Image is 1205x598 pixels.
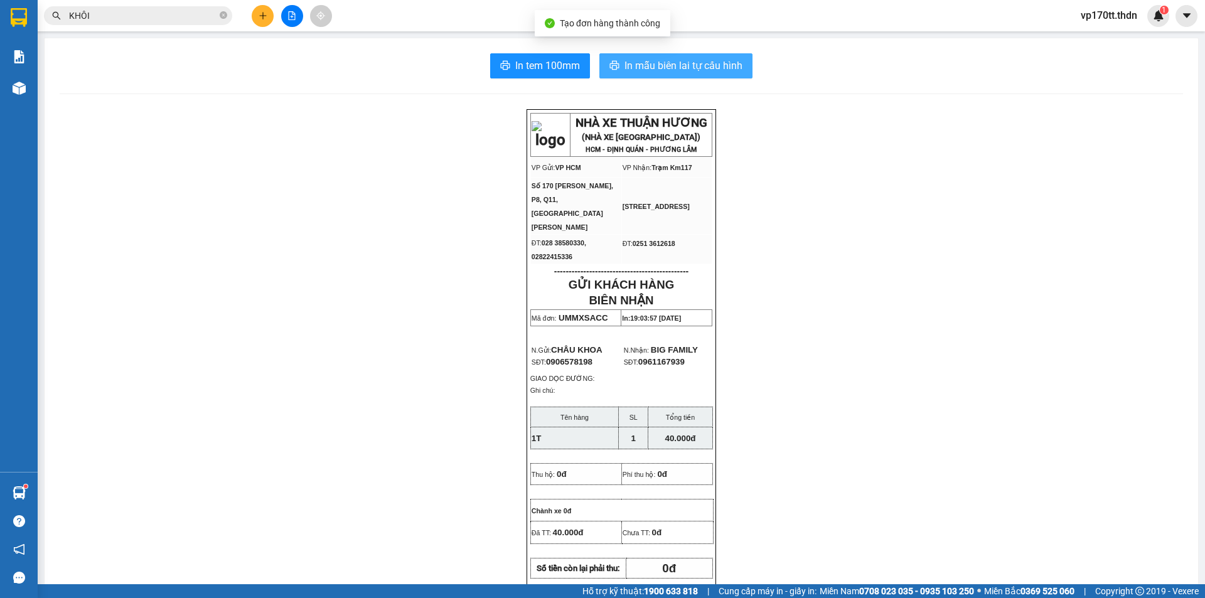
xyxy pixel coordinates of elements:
[599,53,752,78] button: printerIn mẫu biên lai tự cấu hình
[984,584,1074,598] span: Miền Bắc
[532,239,542,247] span: ĐT:
[532,182,613,231] span: Số 170 [PERSON_NAME], P8, Q11, [GEOGRAPHIC_DATA][PERSON_NAME]
[532,529,551,537] span: Đã TT:
[553,528,584,537] span: 40.000đ
[623,240,633,247] span: ĐT:
[623,164,652,171] span: VP Nhận:
[532,164,555,171] span: VP Gửi:
[532,346,602,354] span: N.Gửi:
[644,586,698,596] strong: 1900 633 818
[657,469,667,479] span: 0đ
[623,529,650,537] span: Chưa TT:
[13,515,25,527] span: question-circle
[624,58,742,73] span: In mẫu biên lai tự cấu hình
[532,121,569,149] img: logo
[569,278,674,291] strong: GỬI KHÁCH HÀNG
[546,357,592,366] span: 0906578198
[95,78,163,85] span: [STREET_ADDRESS]
[252,5,274,27] button: plus
[515,58,580,73] span: In tem 100mm
[13,486,26,499] img: warehouse-icon
[532,358,592,366] span: SĐT:
[666,414,695,421] span: Tổng tiền
[530,375,595,382] span: GIAO DỌC ĐƯỜNG:
[624,346,649,354] span: N.Nhận:
[13,50,26,63] img: solution-icon
[13,543,25,555] span: notification
[1153,10,1164,21] img: icon-new-feature
[707,584,709,598] span: |
[609,60,619,72] span: printer
[8,9,40,40] img: logo
[545,18,555,28] span: check-circle
[631,434,635,443] span: 1
[1135,587,1144,595] span: copyright
[69,9,217,23] input: Tìm tên, số ĐT hoặc mã đơn
[633,240,675,247] span: 0251 3612618
[124,51,164,59] span: Trạm Km117
[532,507,571,515] span: Chành xe 0đ
[623,471,656,478] span: Phí thu hộ:
[259,11,267,20] span: plus
[589,294,653,307] strong: BIÊN NHẬN
[662,562,676,575] span: 0đ
[5,67,87,97] span: Số 170 [PERSON_NAME], P8, Q11, [GEOGRAPHIC_DATA][PERSON_NAME]
[557,469,567,479] span: 0đ
[586,146,697,154] strong: HCM - ĐỊNH QUÁN - PHƯƠNG LÂM
[560,18,660,28] span: Tạo đơn hàng thành công
[220,10,227,22] span: close-circle
[310,5,332,27] button: aim
[48,7,179,21] strong: NHÀ XE THUẬN HƯƠNG
[652,528,656,537] span: 0
[582,584,698,598] span: Hỗ trợ kỹ thuật:
[820,584,974,598] span: Miền Nam
[622,314,681,322] span: In:
[316,11,325,20] span: aim
[58,34,169,42] strong: HCM - ĐỊNH QUÁN - PHƯƠNG LÂM
[530,387,555,394] span: Ghi chú:
[624,358,638,366] span: SĐT:
[554,266,688,276] span: ----------------------------------------------
[13,82,26,95] img: warehouse-icon
[1162,6,1166,14] span: 1
[537,563,620,573] strong: Số tiền còn lại phải thu:
[623,203,690,210] span: [STREET_ADDRESS]
[651,164,692,171] span: Trạm Km117
[559,313,608,323] span: UMMXSACC
[1176,5,1197,27] button: caret-down
[665,434,696,443] span: 40.000đ
[555,164,581,171] span: VP HCM
[656,528,661,537] span: đ
[55,23,173,32] strong: (NHÀ XE [GEOGRAPHIC_DATA])
[638,357,685,366] span: 0961167939
[1020,586,1074,596] strong: 0369 525 060
[287,11,296,20] span: file-add
[1071,8,1147,23] span: vp170tt.thdn
[532,471,555,478] span: Thu hộ:
[5,51,29,59] span: VP Gửi:
[532,314,557,322] span: Mã đơn:
[52,11,61,20] span: search
[551,345,602,355] span: CHÂU KHOA
[13,572,25,584] span: message
[1181,10,1192,21] span: caret-down
[977,589,981,594] span: ⚪️
[719,584,817,598] span: Cung cấp máy in - giấy in:
[1160,6,1169,14] sup: 1
[629,414,638,421] span: SL
[576,116,707,130] strong: NHÀ XE THUẬN HƯƠNG
[651,345,698,355] span: BIG FAMILY
[582,132,700,142] strong: (NHÀ XE [GEOGRAPHIC_DATA])
[29,51,55,59] span: VP HCM
[24,484,28,488] sup: 1
[11,8,27,27] img: logo-vxr
[220,11,227,19] span: close-circle
[560,414,589,421] span: Tên hàng
[630,314,681,322] span: 19:03:57 [DATE]
[1084,584,1086,598] span: |
[500,60,510,72] span: printer
[490,53,590,78] button: printerIn tem 100mm
[859,586,974,596] strong: 0708 023 035 - 0935 103 250
[281,5,303,27] button: file-add
[95,51,125,59] span: VP Nhận:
